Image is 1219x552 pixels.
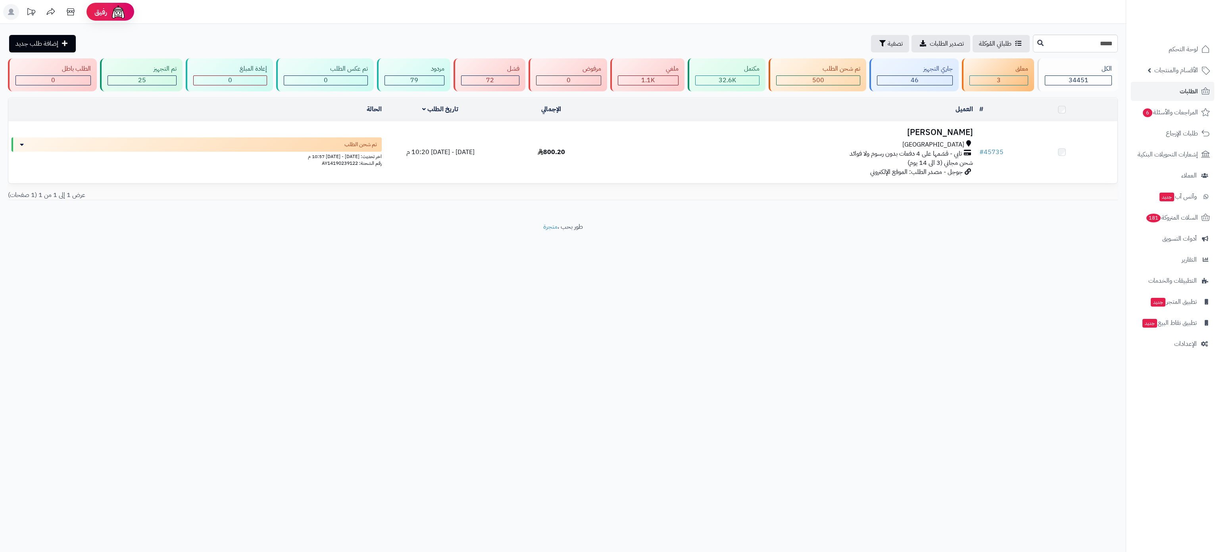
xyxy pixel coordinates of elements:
span: الأقسام والمنتجات [1154,65,1198,76]
span: [DATE] - [DATE] 10:20 م [406,147,475,157]
a: مكتمل 32.6K [686,58,767,91]
a: تم التجهيز 25 [98,58,185,91]
span: تصدير الطلبات [930,39,964,48]
div: مكتمل [695,64,760,73]
a: الكل34451 [1036,58,1119,91]
a: إشعارات التحويلات البنكية [1131,145,1214,164]
span: جديد [1151,298,1165,307]
div: معلق [969,64,1029,73]
div: عرض 1 إلى 1 من 1 (1 صفحات) [2,191,563,200]
div: جاري التجهيز [877,64,953,73]
a: طلباتي المُوكلة [973,35,1030,52]
span: تصفية [888,39,903,48]
img: ai-face.png [110,4,126,20]
div: اخر تحديث: [DATE] - [DATE] 10:57 م [12,152,382,160]
span: 72 [486,75,494,85]
span: 800.20 [538,147,565,157]
span: تطبيق نقاط البيع [1142,317,1197,328]
div: تم شحن الطلب [776,64,860,73]
div: مرفوض [536,64,601,73]
a: فشل 72 [452,58,527,91]
a: تم شحن الطلب 500 [767,58,868,91]
span: رفيق [94,7,107,17]
a: إضافة طلب جديد [9,35,76,52]
div: 32595 [696,76,759,85]
span: السلات المتروكة [1146,212,1198,223]
a: وآتس آبجديد [1131,187,1214,206]
span: 0 [51,75,55,85]
a: تم عكس الطلب 0 [275,58,375,91]
span: 0 [567,75,571,85]
a: تطبيق المتجرجديد [1131,292,1214,311]
span: إشعارات التحويلات البنكية [1138,149,1198,160]
span: 500 [812,75,824,85]
button: تصفية [871,35,909,52]
a: لوحة التحكم [1131,40,1214,59]
a: جاري التجهيز 46 [868,58,960,91]
a: الإعدادات [1131,334,1214,353]
img: logo-2.png [1165,22,1211,39]
a: الإجمالي [541,104,561,114]
div: الكل [1045,64,1112,73]
a: معلق 3 [960,58,1036,91]
span: 0 [228,75,232,85]
a: #45735 [979,147,1004,157]
a: الطلب باطل 0 [6,58,98,91]
a: ملغي 1.1K [609,58,686,91]
span: 32.6K [719,75,736,85]
a: مردود 79 [375,58,452,91]
span: لوحة التحكم [1169,44,1198,55]
span: 46 [911,75,919,85]
div: 46 [877,76,952,85]
a: الطلبات [1131,82,1214,101]
span: 0 [324,75,328,85]
a: طلبات الإرجاع [1131,124,1214,143]
a: العملاء [1131,166,1214,185]
a: تاريخ الطلب [422,104,458,114]
span: المراجعات والأسئلة [1142,107,1198,118]
span: 181 [1146,214,1161,222]
div: 79 [385,76,444,85]
a: متجرة [543,222,558,232]
span: إضافة طلب جديد [15,39,58,48]
h3: [PERSON_NAME] [610,128,973,137]
a: تحديثات المنصة [21,4,41,22]
span: 25 [138,75,146,85]
div: تم عكس الطلب [284,64,368,73]
div: إعادة المبلغ [193,64,267,73]
span: شحن مجاني (3 الى 14 يوم) [908,158,973,168]
span: جوجل - مصدر الطلب: الموقع الإلكتروني [870,167,963,177]
a: السلات المتروكة181 [1131,208,1214,227]
span: رقم الشحنة: AY14190239122 [322,160,382,167]
div: 0 [194,76,267,85]
div: ملغي [618,64,679,73]
span: 34451 [1069,75,1088,85]
a: أدوات التسويق [1131,229,1214,248]
div: 0 [16,76,90,85]
a: # [979,104,983,114]
a: العميل [956,104,973,114]
span: تطبيق المتجر [1150,296,1197,307]
div: 3 [970,76,1028,85]
div: 1131 [618,76,678,85]
span: وآتس آب [1159,191,1197,202]
a: الحالة [367,104,382,114]
span: الإعدادات [1174,338,1197,349]
span: التقارير [1182,254,1197,265]
div: 0 [536,76,601,85]
span: 3 [997,75,1001,85]
div: الطلب باطل [15,64,91,73]
span: العملاء [1181,170,1197,181]
a: التطبيقات والخدمات [1131,271,1214,290]
span: 79 [410,75,418,85]
span: التطبيقات والخدمات [1148,275,1197,286]
span: الطلبات [1180,86,1198,97]
a: تطبيق نقاط البيعجديد [1131,313,1214,332]
a: المراجعات والأسئلة6 [1131,103,1214,122]
span: أدوات التسويق [1162,233,1197,244]
span: [GEOGRAPHIC_DATA] [902,140,964,149]
span: تم شحن الطلب [344,141,377,149]
span: تابي - قسّمها على 4 دفعات بدون رسوم ولا فوائد [850,149,962,158]
div: 25 [108,76,177,85]
a: مرفوض 0 [527,58,609,91]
